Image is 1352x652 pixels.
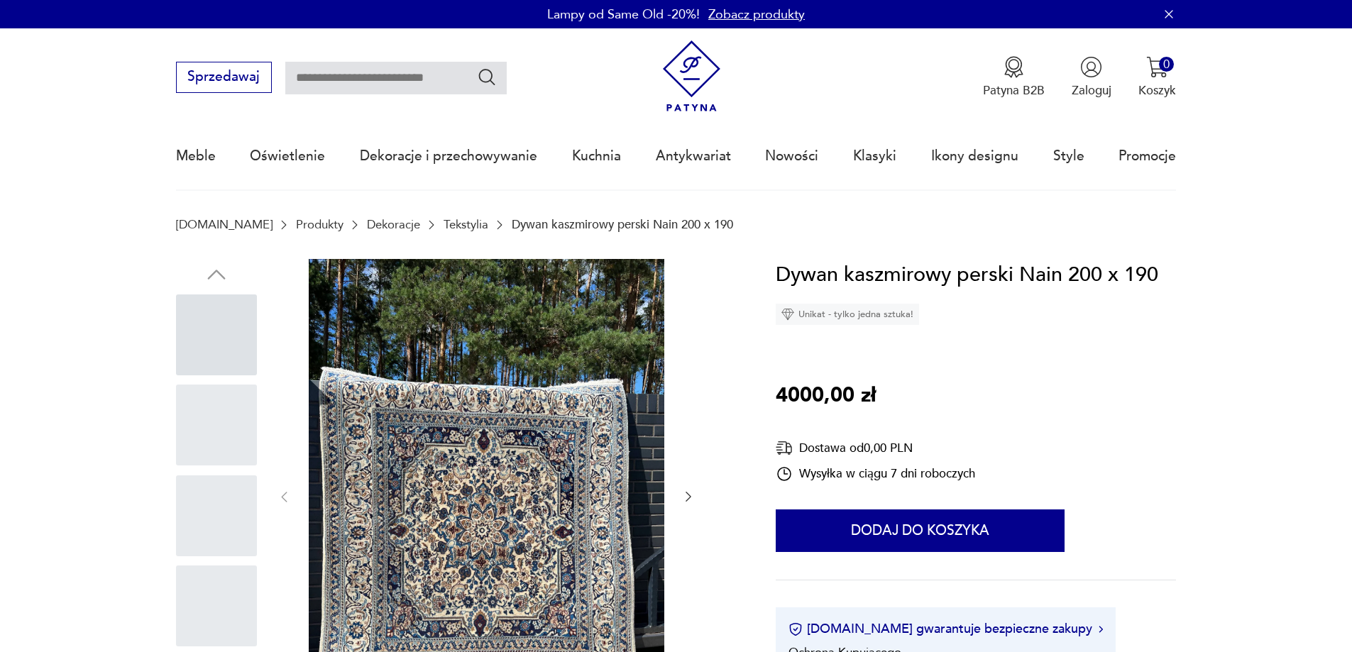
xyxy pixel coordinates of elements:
[1138,82,1176,99] p: Koszyk
[1159,57,1174,72] div: 0
[1072,56,1111,99] button: Zaloguj
[656,40,727,112] img: Patyna - sklep z meblami i dekoracjami vintage
[250,123,325,189] a: Oświetlenie
[1138,56,1176,99] button: 0Koszyk
[853,123,896,189] a: Klasyki
[176,218,273,231] a: [DOMAIN_NAME]
[776,465,975,482] div: Wysyłka w ciągu 7 dni roboczych
[788,620,1103,638] button: [DOMAIN_NAME] gwarantuje bezpieczne zakupy
[708,6,805,23] a: Zobacz produkty
[512,218,733,231] p: Dywan kaszmirowy perski Nain 200 x 190
[572,123,621,189] a: Kuchnia
[776,439,975,457] div: Dostawa od 0,00 PLN
[176,62,272,93] button: Sprzedawaj
[1053,123,1084,189] a: Style
[765,123,818,189] a: Nowości
[788,622,803,636] img: Ikona certyfikatu
[1003,56,1025,78] img: Ikona medalu
[983,56,1045,99] button: Patyna B2B
[776,509,1065,552] button: Dodaj do koszyka
[656,123,731,189] a: Antykwariat
[931,123,1018,189] a: Ikony designu
[1080,56,1102,78] img: Ikonka użytkownika
[547,6,700,23] p: Lampy od Same Old -20%!
[360,123,537,189] a: Dekoracje i przechowywanie
[776,380,876,412] p: 4000,00 zł
[296,218,344,231] a: Produkty
[1099,626,1103,633] img: Ikona strzałki w prawo
[776,439,793,457] img: Ikona dostawy
[367,218,420,231] a: Dekoracje
[776,259,1158,292] h1: Dywan kaszmirowy perski Nain 200 x 190
[1072,82,1111,99] p: Zaloguj
[1119,123,1176,189] a: Promocje
[176,123,216,189] a: Meble
[776,304,919,325] div: Unikat - tylko jedna sztuka!
[176,72,272,84] a: Sprzedawaj
[477,67,498,87] button: Szukaj
[444,218,488,231] a: Tekstylia
[983,82,1045,99] p: Patyna B2B
[1146,56,1168,78] img: Ikona koszyka
[983,56,1045,99] a: Ikona medaluPatyna B2B
[781,308,794,321] img: Ikona diamentu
